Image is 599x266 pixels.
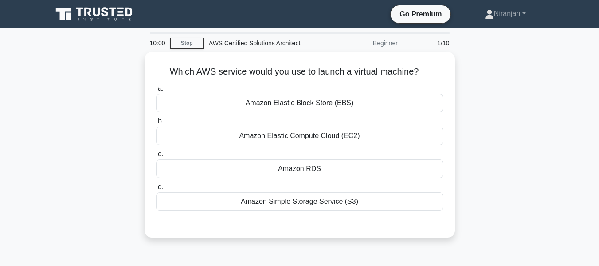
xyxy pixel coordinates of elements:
[158,84,164,92] span: a.
[145,34,170,52] div: 10:00
[156,192,443,211] div: Amazon Simple Storage Service (S3)
[394,8,447,20] a: Go Premium
[325,34,403,52] div: Beginner
[403,34,455,52] div: 1/10
[156,159,443,178] div: Amazon RDS
[155,66,444,78] h5: Which AWS service would you use to launch a virtual machine?
[158,150,163,158] span: c.
[170,38,204,49] a: Stop
[158,117,164,125] span: b.
[156,94,443,112] div: Amazon Elastic Block Store (EBS)
[156,127,443,145] div: Amazon Elastic Compute Cloud (EC2)
[464,5,547,23] a: Niranjan
[204,34,325,52] div: AWS Certified Solutions Architect
[158,183,164,191] span: d.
